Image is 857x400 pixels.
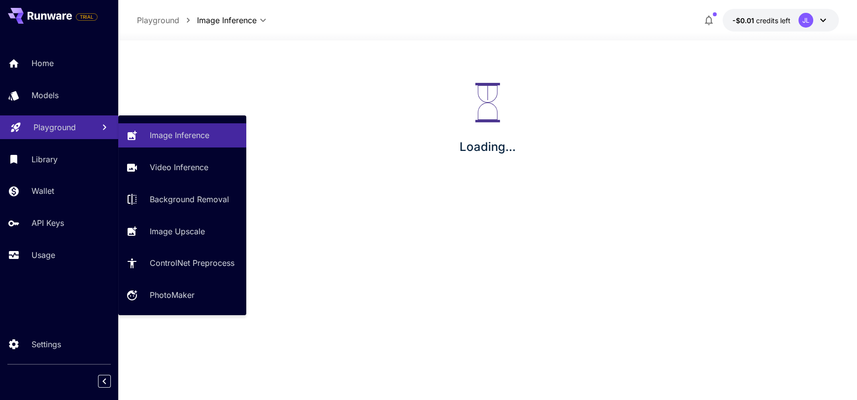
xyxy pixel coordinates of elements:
p: Models [32,89,59,101]
nav: breadcrumb [137,14,197,26]
p: Usage [32,249,55,261]
a: PhotoMaker [118,283,246,307]
span: TRIAL [76,13,97,21]
span: Add your payment card to enable full platform functionality. [76,11,98,23]
span: credits left [756,16,791,25]
p: Playground [137,14,179,26]
a: ControlNet Preprocess [118,251,246,275]
p: PhotoMaker [150,289,195,301]
p: Wallet [32,185,54,197]
p: API Keys [32,217,64,229]
p: ControlNet Preprocess [150,257,234,269]
a: Background Removal [118,187,246,212]
div: -$0.0058 [732,15,791,26]
a: Video Inference [118,155,246,180]
p: Loading... [460,138,516,156]
p: Video Inference [150,161,208,173]
button: Collapse sidebar [98,375,111,388]
p: Settings [32,338,61,350]
p: Background Removal [150,193,229,205]
p: Image Upscale [150,225,205,237]
p: Library [32,153,58,165]
a: Image Inference [118,123,246,147]
a: Image Upscale [118,219,246,243]
div: JL [798,13,813,28]
p: Home [32,57,54,69]
p: Playground [33,121,76,133]
button: -$0.0058 [723,9,839,32]
p: Image Inference [150,129,209,141]
div: Collapse sidebar [105,372,118,390]
span: Image Inference [197,14,257,26]
span: -$0.01 [732,16,756,25]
